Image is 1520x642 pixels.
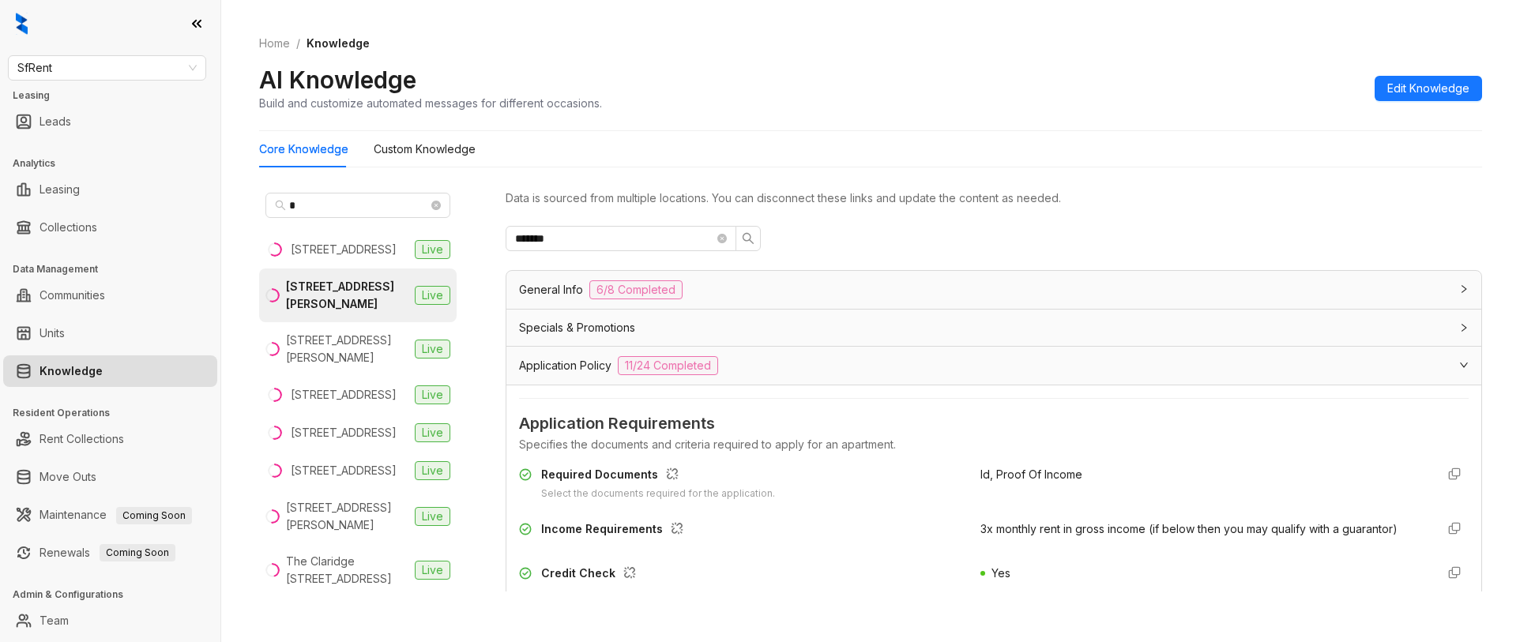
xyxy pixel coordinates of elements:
[40,280,105,311] a: Communities
[16,13,28,35] img: logo
[506,347,1481,385] div: Application Policy11/24 Completed
[374,141,476,158] div: Custom Knowledge
[259,95,602,111] div: Build and customize automated messages for different occasions.
[256,35,293,52] a: Home
[286,553,408,588] div: The Claridge [STREET_ADDRESS]
[296,35,300,52] li: /
[506,310,1481,346] div: Specials & Promotions
[3,280,217,311] li: Communities
[519,281,583,298] span: General Info
[291,424,397,441] div: [STREET_ADDRESS]
[3,317,217,349] li: Units
[3,423,217,455] li: Rent Collections
[40,317,65,349] a: Units
[116,507,192,524] span: Coming Soon
[40,355,103,387] a: Knowledge
[3,499,217,531] li: Maintenance
[40,212,97,243] a: Collections
[17,56,197,80] span: SfRent
[286,332,408,366] div: [STREET_ADDRESS][PERSON_NAME]
[519,319,635,336] span: Specials & Promotions
[431,201,441,210] span: close-circle
[506,271,1481,309] div: General Info6/8 Completed
[100,544,175,561] span: Coming Soon
[980,522,1398,535] span: 3x monthly rent in gross income (if below then you may qualify with a guarantor)
[519,357,611,374] span: Application Policy
[415,507,450,526] span: Live
[415,385,450,404] span: Live
[3,605,217,636] li: Team
[259,65,416,95] h2: AI Knowledge
[980,467,1082,481] span: Id, Proof Of Income
[13,88,220,103] h3: Leasing
[3,212,217,243] li: Collections
[742,232,754,245] span: search
[291,386,397,404] div: [STREET_ADDRESS]
[541,565,642,585] div: Credit Check
[1459,323,1469,332] span: collapsed
[541,486,775,501] div: Select the documents required for the application.
[1375,76,1482,101] button: Edit Knowledge
[415,461,450,480] span: Live
[415,240,450,259] span: Live
[1459,284,1469,294] span: collapsed
[3,537,217,569] li: Renewals
[3,106,217,137] li: Leads
[40,605,69,636] a: Team
[275,200,286,211] span: search
[415,423,450,442] span: Live
[40,106,71,137] a: Leads
[541,520,690,541] div: Income Requirements
[506,190,1482,207] div: Data is sourced from multiple locations. You can disconnect these links and update the content as...
[3,461,217,493] li: Move Outs
[3,355,217,387] li: Knowledge
[13,262,220,276] h3: Data Management
[40,461,96,493] a: Move Outs
[415,561,450,580] span: Live
[13,588,220,602] h3: Admin & Configurations
[589,280,683,299] span: 6/8 Completed
[541,466,775,486] div: Required Documents
[717,234,727,243] span: close-circle
[1387,80,1469,97] span: Edit Knowledge
[291,241,397,258] div: [STREET_ADDRESS]
[618,356,718,375] span: 11/24 Completed
[991,566,1010,580] span: Yes
[286,278,408,313] div: [STREET_ADDRESS][PERSON_NAME]
[415,286,450,305] span: Live
[40,537,175,569] a: RenewalsComing Soon
[259,141,348,158] div: Core Knowledge
[286,499,408,534] div: [STREET_ADDRESS][PERSON_NAME]
[40,174,80,205] a: Leasing
[13,406,220,420] h3: Resident Operations
[307,36,370,50] span: Knowledge
[13,156,220,171] h3: Analytics
[1459,360,1469,370] span: expanded
[415,340,450,359] span: Live
[519,411,1469,436] span: Application Requirements
[519,436,1469,453] div: Specifies the documents and criteria required to apply for an apartment.
[3,174,217,205] li: Leasing
[40,423,124,455] a: Rent Collections
[291,462,397,479] div: [STREET_ADDRESS]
